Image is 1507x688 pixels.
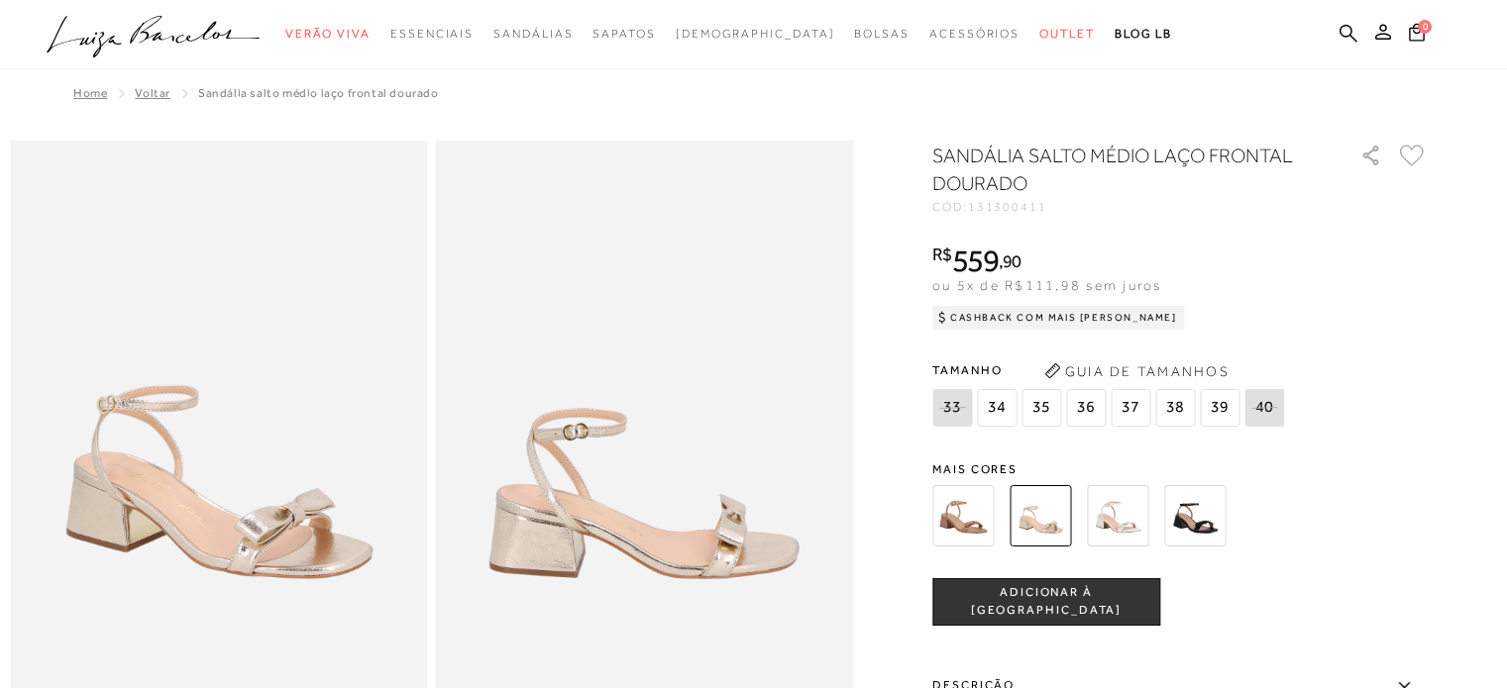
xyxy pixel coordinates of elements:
a: noSubCategoriesText [929,16,1020,52]
a: Home [73,86,107,100]
span: Tamanho [932,355,1289,385]
img: SANDÁLIA SALTO MÉDIO LAÇO FRONTAL OFF WHITE [1087,485,1148,546]
span: Sapatos [592,27,655,41]
span: 131300411 [968,200,1047,214]
span: ADICIONAR À [GEOGRAPHIC_DATA] [933,584,1159,619]
button: 0 [1403,22,1431,49]
span: 33 [932,389,972,427]
h1: SANDÁLIA SALTO MÉDIO LAÇO FRONTAL DOURADO [932,142,1304,197]
span: 35 [1022,389,1061,427]
span: 40 [1244,389,1284,427]
span: 36 [1066,389,1106,427]
i: R$ [932,246,952,263]
span: 39 [1200,389,1239,427]
span: Essenciais [390,27,474,41]
a: noSubCategoriesText [592,16,655,52]
a: noSubCategoriesText [285,16,371,52]
button: Guia de Tamanhos [1037,355,1236,387]
div: Cashback com Mais [PERSON_NAME] [932,306,1185,330]
span: Verão Viva [285,27,371,41]
span: 0 [1418,20,1432,34]
a: noSubCategoriesText [1039,16,1095,52]
a: noSubCategoriesText [676,16,835,52]
span: Sandálias [493,27,573,41]
span: 38 [1155,389,1195,427]
span: Acessórios [929,27,1020,41]
a: BLOG LB [1115,16,1172,52]
span: Bolsas [854,27,910,41]
span: [DEMOGRAPHIC_DATA] [676,27,835,41]
span: 90 [1003,250,1022,271]
a: noSubCategoriesText [493,16,573,52]
a: noSubCategoriesText [854,16,910,52]
a: noSubCategoriesText [390,16,474,52]
span: 37 [1111,389,1150,427]
img: SANDÁLIA SALTO MÉDIO LAÇO FRONTAL PRETO [1164,485,1226,546]
button: ADICIONAR À [GEOGRAPHIC_DATA] [932,578,1160,626]
span: Outlet [1039,27,1095,41]
div: CÓD: [932,201,1329,213]
a: Voltar [135,86,170,100]
span: BLOG LB [1115,27,1172,41]
span: 559 [952,243,999,278]
span: ou 5x de R$111,98 sem juros [932,277,1161,293]
img: SANDÁLIA SALTO MÉDIO LAÇO FRONTAL BEGE [932,485,994,546]
span: SANDÁLIA SALTO MÉDIO LAÇO FRONTAL DOURADO [198,86,439,100]
span: 34 [977,389,1017,427]
span: Mais cores [932,463,1428,475]
img: SANDÁLIA SALTO MÉDIO LAÇO FRONTAL DOURADO [1010,485,1071,546]
i: , [999,252,1022,270]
